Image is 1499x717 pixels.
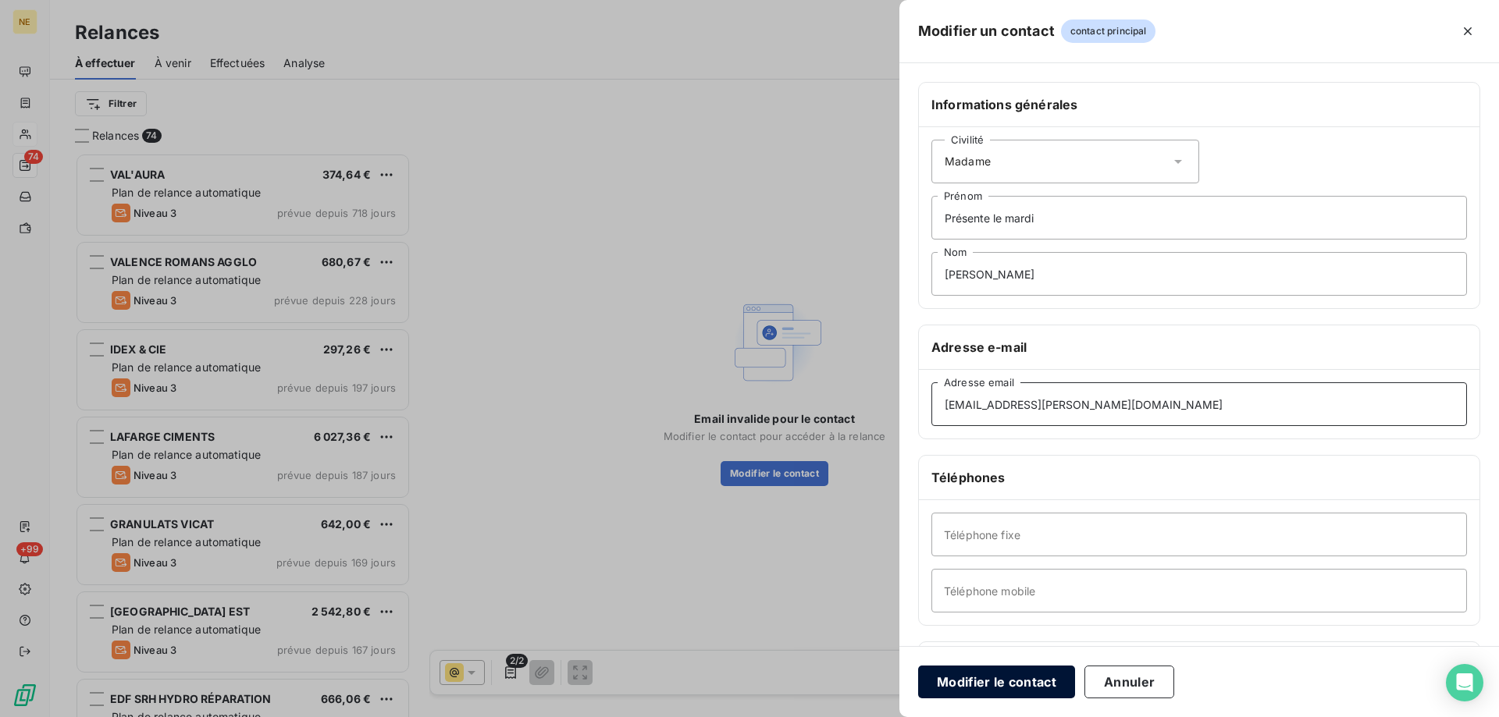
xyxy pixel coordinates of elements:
[1061,20,1156,43] span: contact principal
[918,666,1075,698] button: Modifier le contact
[931,569,1467,612] input: placeholder
[931,252,1467,296] input: placeholder
[945,154,991,169] span: Madame
[931,95,1467,114] h6: Informations générales
[1446,664,1483,701] div: Open Intercom Messenger
[931,196,1467,240] input: placeholder
[931,513,1467,556] input: placeholder
[931,468,1467,487] h6: Téléphones
[918,20,1055,42] h5: Modifier un contact
[931,338,1467,357] h6: Adresse e-mail
[931,382,1467,426] input: placeholder
[1084,666,1174,698] button: Annuler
